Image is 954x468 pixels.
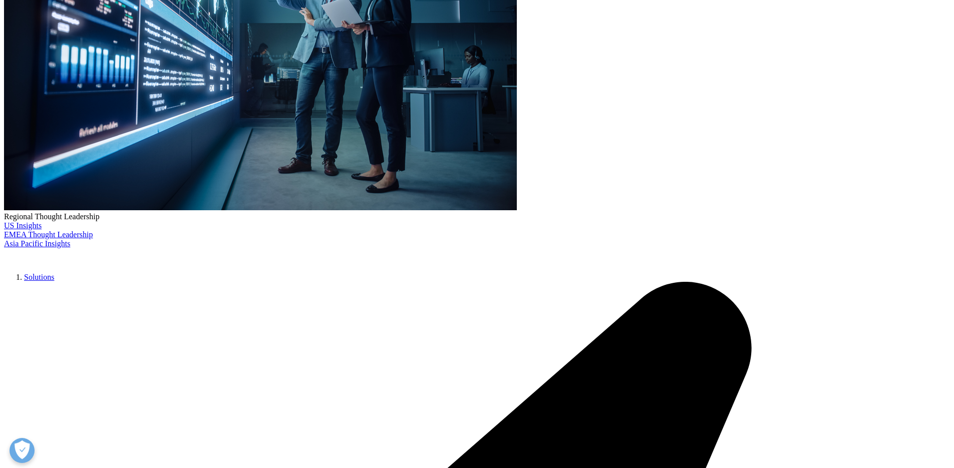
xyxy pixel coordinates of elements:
[4,248,84,263] img: IQVIA Healthcare Information Technology and Pharma Clinical Research Company
[4,212,950,221] div: Regional Thought Leadership
[4,230,93,239] a: EMEA Thought Leadership
[10,438,35,463] button: Open Preferences
[24,273,54,281] a: Solutions
[4,239,70,248] a: Asia Pacific Insights
[4,221,42,230] a: US Insights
